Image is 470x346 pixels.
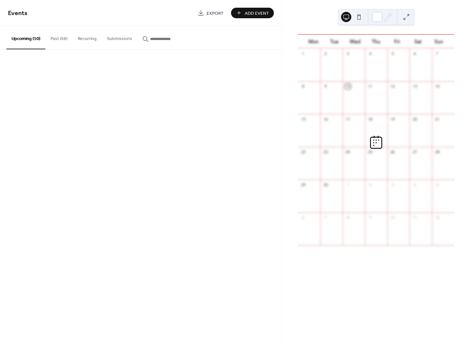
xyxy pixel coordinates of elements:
[390,84,395,89] div: 12
[390,149,395,155] div: 26
[434,116,440,122] div: 21
[300,149,306,155] div: 22
[434,51,440,57] div: 7
[412,51,418,57] div: 6
[367,182,373,188] div: 2
[6,26,45,49] button: Upcoming (10)
[434,84,440,89] div: 14
[300,215,306,221] div: 6
[434,182,440,188] div: 5
[102,26,137,49] button: Submissions
[323,116,328,122] div: 16
[345,182,351,188] div: 1
[345,51,351,57] div: 3
[434,149,440,155] div: 28
[390,182,395,188] div: 3
[207,10,224,17] span: Export
[300,116,306,122] div: 15
[8,7,28,20] span: Events
[428,35,449,48] div: Sun
[412,215,418,221] div: 11
[390,51,395,57] div: 5
[231,8,274,18] button: Add Event
[412,84,418,89] div: 13
[412,149,418,155] div: 27
[300,51,306,57] div: 1
[300,182,306,188] div: 29
[345,35,366,48] div: Wed
[345,215,351,221] div: 8
[367,149,373,155] div: 25
[408,35,428,48] div: Sat
[323,51,328,57] div: 2
[412,116,418,122] div: 20
[300,84,306,89] div: 8
[345,84,351,89] div: 10
[367,84,373,89] div: 11
[434,215,440,221] div: 12
[303,35,324,48] div: Mon
[386,35,407,48] div: Fri
[367,116,373,122] div: 18
[323,149,328,155] div: 23
[323,215,328,221] div: 7
[367,51,373,57] div: 4
[366,35,386,48] div: Thu
[324,35,345,48] div: Tue
[390,116,395,122] div: 19
[345,116,351,122] div: 17
[345,149,351,155] div: 24
[412,182,418,188] div: 4
[367,215,373,221] div: 9
[323,182,328,188] div: 30
[390,215,395,221] div: 10
[323,84,328,89] div: 9
[45,26,73,49] button: Past (98)
[73,26,102,49] button: Recurring
[245,10,269,17] span: Add Event
[193,8,228,18] a: Export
